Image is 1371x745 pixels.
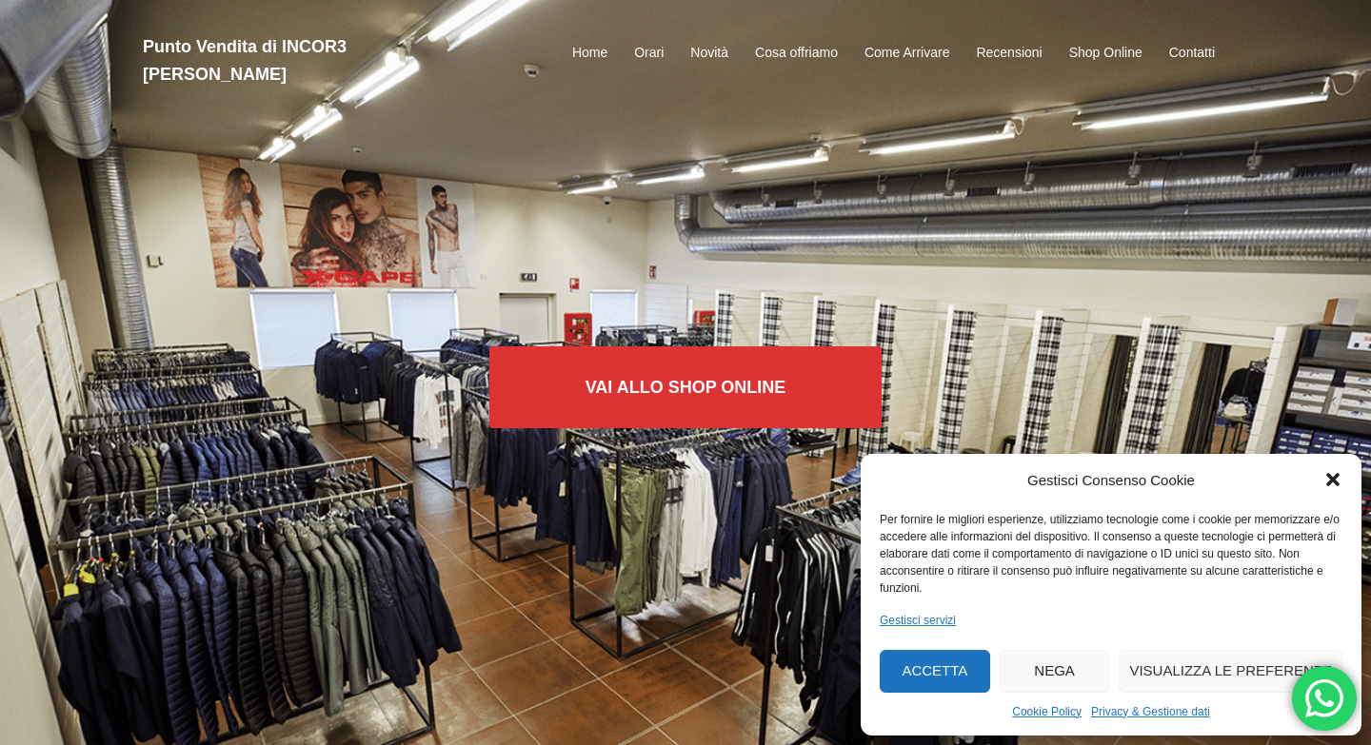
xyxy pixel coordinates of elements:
a: Privacy & Gestione dati [1091,702,1210,721]
a: Orari [634,42,664,65]
a: Gestisci servizi [880,611,956,630]
a: Novità [690,42,728,65]
a: Cookie Policy [1012,702,1082,721]
div: Chiudi la finestra di dialogo [1323,470,1342,489]
a: Come Arrivare [864,42,949,65]
a: Shop Online [1069,42,1142,65]
a: Contatti [1169,42,1215,65]
button: Nega [1000,650,1110,693]
div: 'Hai [1292,666,1357,731]
a: Vai allo SHOP ONLINE [489,346,883,428]
div: Gestisci Consenso Cookie [1027,468,1195,493]
button: Accetta [880,650,990,693]
a: Home [572,42,607,65]
div: Per fornire le migliori esperienze, utilizziamo tecnologie come i cookie per memorizzare e/o acce... [880,511,1341,597]
h2: Punto Vendita di INCOR3 [PERSON_NAME] [143,33,486,88]
a: Cosa offriamo [755,42,838,65]
a: Recensioni [976,42,1042,65]
button: Visualizza le preferenze [1119,650,1342,693]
